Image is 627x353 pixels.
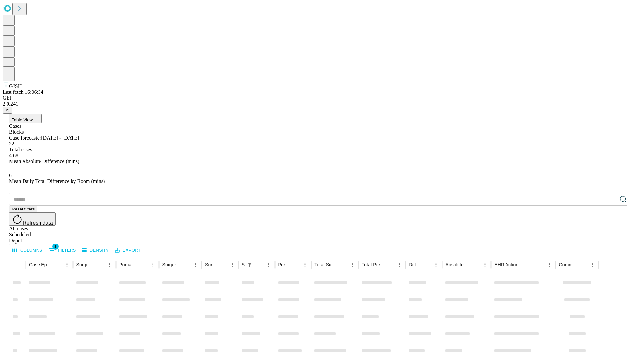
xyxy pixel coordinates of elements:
span: 6 [9,173,12,178]
div: 1 active filter [245,260,254,269]
span: Mean Absolute Difference (mins) [9,159,79,164]
span: 4.68 [9,153,18,158]
span: Last fetch: 16:06:34 [3,89,43,95]
button: Table View [9,114,42,123]
button: Menu [545,260,554,269]
div: Primary Service [119,262,138,267]
div: GEI [3,95,624,101]
div: Surgery Date [205,262,218,267]
div: Predicted In Room Duration [278,262,291,267]
button: Menu [588,260,597,269]
div: EHR Action [494,262,518,267]
button: Sort [182,260,191,269]
button: Sort [255,260,264,269]
button: Menu [348,260,357,269]
div: Case Epic Id [29,262,53,267]
button: Menu [228,260,237,269]
button: Menu [300,260,310,269]
div: Surgeon Name [76,262,95,267]
span: @ [5,108,10,113]
button: Menu [105,260,114,269]
button: Refresh data [9,212,56,226]
button: Sort [519,260,528,269]
div: Difference [409,262,422,267]
button: Sort [53,260,62,269]
button: Menu [148,260,157,269]
div: Scheduled In Room Duration [242,262,245,267]
button: Menu [480,260,490,269]
button: Sort [218,260,228,269]
button: Density [80,245,111,256]
span: Refresh data [23,220,53,226]
button: Menu [264,260,273,269]
button: Export [113,245,142,256]
button: Select columns [11,245,44,256]
button: @ [3,107,12,114]
button: Sort [96,260,105,269]
button: Menu [191,260,200,269]
span: Mean Daily Total Difference by Room (mins) [9,178,105,184]
button: Menu [62,260,72,269]
button: Sort [339,260,348,269]
span: 1 [52,243,59,250]
span: GJSH [9,83,22,89]
button: Menu [431,260,441,269]
div: Absolute Difference [445,262,471,267]
button: Sort [579,260,588,269]
div: Total Predicted Duration [362,262,385,267]
span: [DATE] - [DATE] [41,135,79,141]
div: Surgery Name [162,262,181,267]
button: Sort [471,260,480,269]
button: Show filters [245,260,254,269]
span: Table View [12,117,33,122]
button: Sort [139,260,148,269]
button: Sort [422,260,431,269]
button: Menu [395,260,404,269]
button: Reset filters [9,206,37,212]
button: Sort [386,260,395,269]
div: Total Scheduled Duration [314,262,338,267]
span: 22 [9,141,14,146]
span: Reset filters [12,207,35,211]
span: Total cases [9,147,32,152]
div: Comments [559,262,578,267]
div: 2.0.241 [3,101,624,107]
button: Sort [291,260,300,269]
button: Show filters [47,245,78,256]
span: Case forecaster [9,135,41,141]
